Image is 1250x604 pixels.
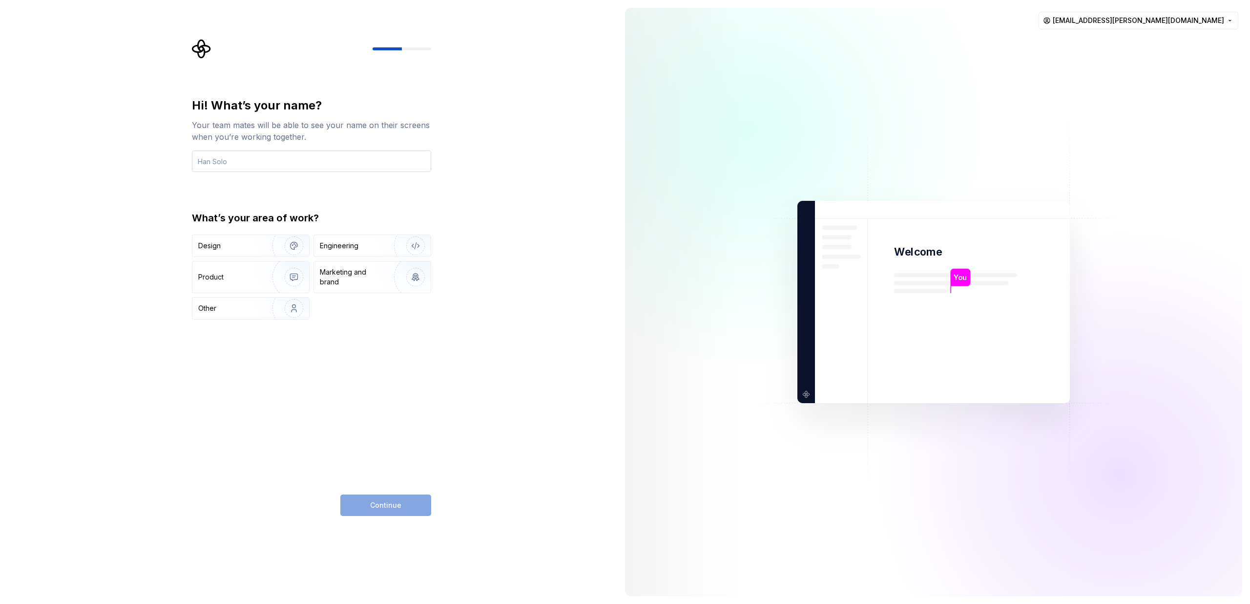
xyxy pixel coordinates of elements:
button: [EMAIL_ADDRESS][PERSON_NAME][DOMAIN_NAME] [1039,12,1238,29]
svg: Supernova Logo [192,39,211,59]
div: Design [198,241,221,251]
input: Han Solo [192,151,431,172]
span: [EMAIL_ADDRESS][PERSON_NAME][DOMAIN_NAME] [1053,16,1224,25]
div: What’s your area of work? [192,211,431,225]
p: You [954,272,967,283]
div: Your team mates will be able to see your name on their screens when you’re working together. [192,119,431,143]
div: Marketing and brand [320,267,386,287]
div: Other [198,303,216,313]
p: Welcome [894,245,942,259]
div: Engineering [320,241,358,251]
div: Product [198,272,224,282]
div: Hi! What’s your name? [192,98,431,113]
